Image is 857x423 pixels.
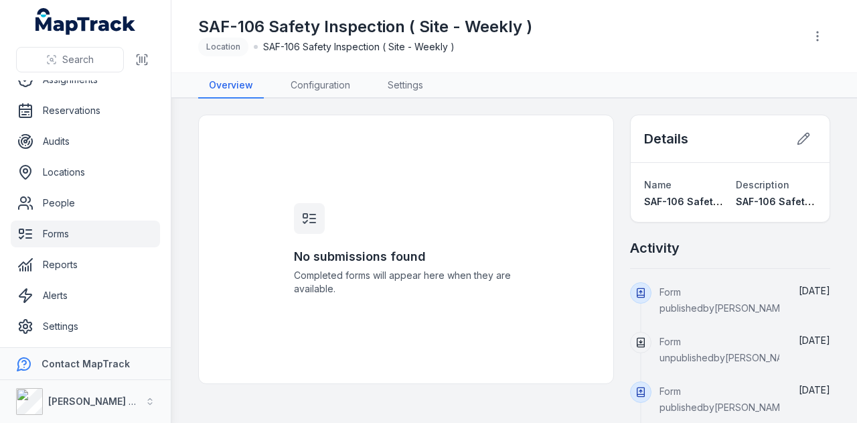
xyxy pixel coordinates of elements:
[11,97,160,124] a: Reservations
[11,128,160,155] a: Audits
[630,239,680,257] h2: Activity
[644,179,672,190] span: Name
[659,385,789,413] span: Form published by [PERSON_NAME]
[294,247,519,266] h3: No submissions found
[11,251,160,278] a: Reports
[198,73,264,99] a: Overview
[799,335,830,346] span: [DATE]
[799,285,830,296] span: [DATE]
[11,190,160,217] a: People
[11,282,160,309] a: Alerts
[799,335,830,346] time: 10/09/2025, 9:14:42 am
[294,269,519,296] span: Completed forms will appear here when they are available.
[280,73,361,99] a: Configuration
[659,336,800,363] span: Form unpublished by [PERSON_NAME]
[799,384,830,396] time: 09/09/2025, 2:19:21 pm
[42,358,130,369] strong: Contact MapTrack
[62,53,94,66] span: Search
[11,313,160,340] a: Settings
[799,384,830,396] span: [DATE]
[644,196,849,207] span: SAF-106 Safety Inspection ( Site - Weekly )
[11,221,160,247] a: Forms
[659,286,789,314] span: Form published by [PERSON_NAME]
[736,179,789,190] span: Description
[11,159,160,186] a: Locations
[198,16,532,38] h1: SAF-106 Safety Inspection ( Site - Weekly )
[263,40,455,54] span: SAF-106 Safety Inspection ( Site - Weekly )
[48,396,158,407] strong: [PERSON_NAME] Group
[799,285,830,296] time: 10/09/2025, 9:15:25 am
[35,8,136,35] a: MapTrack
[198,38,248,56] div: Location
[16,47,124,72] button: Search
[377,73,434,99] a: Settings
[644,129,688,148] h2: Details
